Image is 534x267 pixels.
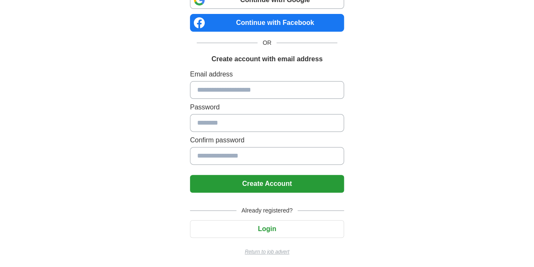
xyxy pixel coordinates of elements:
[190,220,344,238] button: Login
[190,248,344,256] a: Return to job advert
[211,54,323,64] h1: Create account with email address
[190,225,344,232] a: Login
[190,102,344,112] label: Password
[190,135,344,145] label: Confirm password
[190,175,344,193] button: Create Account
[258,38,276,47] span: OR
[190,69,344,79] label: Email address
[236,206,298,215] span: Already registered?
[190,14,344,32] a: Continue with Facebook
